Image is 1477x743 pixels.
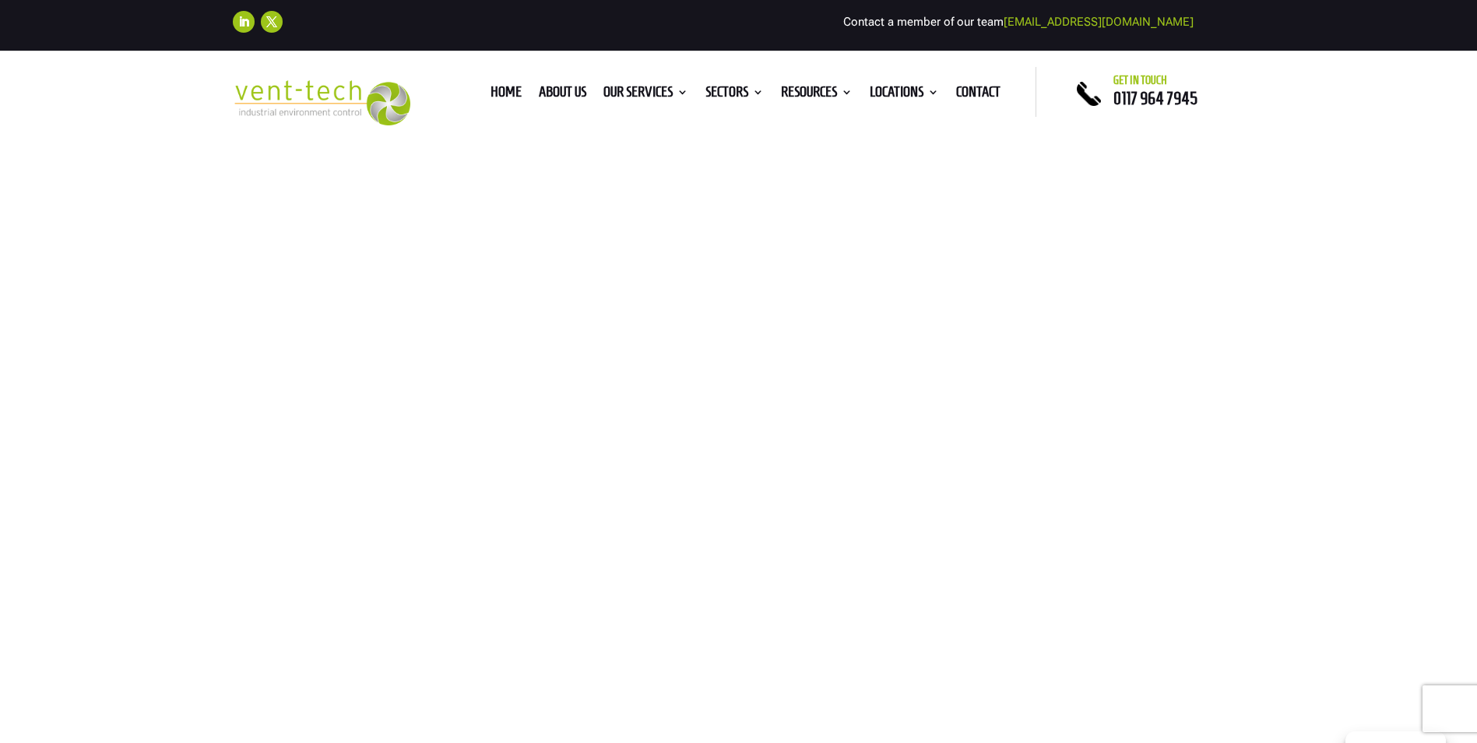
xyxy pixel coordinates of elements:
a: Resources [781,86,853,104]
a: [EMAIL_ADDRESS][DOMAIN_NAME] [1004,15,1194,29]
a: Follow on X [261,11,283,33]
span: Contact a member of our team [843,15,1194,29]
span: Get in touch [1113,74,1167,86]
a: Sectors [705,86,764,104]
a: Locations [870,86,939,104]
a: About us [539,86,586,104]
a: Our Services [603,86,688,104]
img: 2023-09-27T08_35_16.549ZVENT-TECH---Clear-background [233,80,411,126]
a: Contact [956,86,1000,104]
a: Follow on LinkedIn [233,11,255,33]
a: Home [491,86,522,104]
a: 0117 964 7945 [1113,89,1197,107]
